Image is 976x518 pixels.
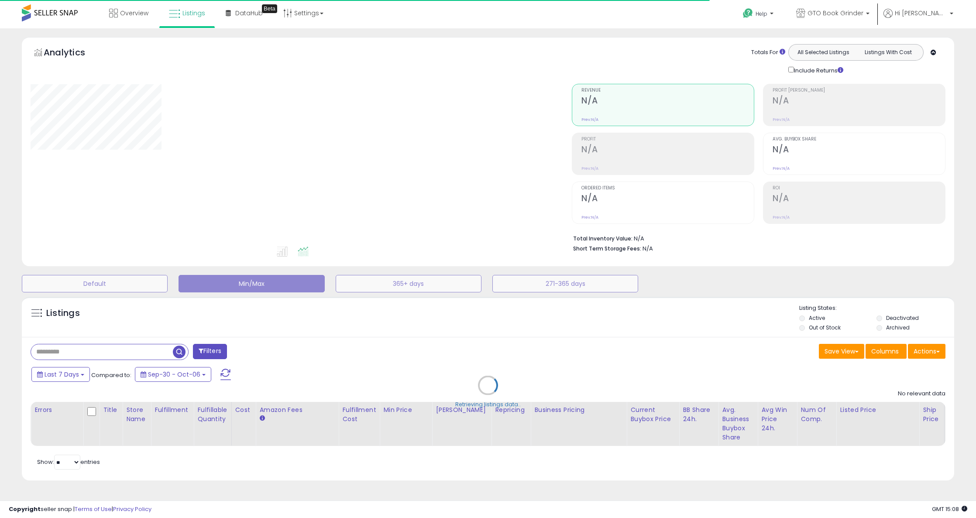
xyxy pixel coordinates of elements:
a: Help [736,1,782,28]
h2: N/A [581,144,754,156]
small: Prev: N/A [581,117,598,122]
button: Listings With Cost [856,47,921,58]
span: Profit [PERSON_NAME] [773,88,945,93]
button: Default [22,275,168,292]
span: Hi [PERSON_NAME] [895,9,947,17]
b: Short Term Storage Fees: [573,245,641,252]
h2: N/A [773,144,945,156]
small: Prev: N/A [581,166,598,171]
i: Get Help [742,8,753,19]
strong: Copyright [9,505,41,513]
span: Revenue [581,88,754,93]
li: N/A [573,233,939,243]
a: Terms of Use [75,505,112,513]
small: Prev: N/A [773,117,790,122]
span: Ordered Items [581,186,754,191]
span: Profit [581,137,754,142]
button: 271-365 days [492,275,638,292]
h5: Analytics [44,46,102,61]
div: Include Returns [782,65,854,75]
small: Prev: N/A [773,166,790,171]
span: Avg. Buybox Share [773,137,945,142]
div: Retrieving listings data.. [455,401,521,408]
span: Listings [182,9,205,17]
div: Tooltip anchor [262,4,277,13]
div: seller snap | | [9,505,151,514]
span: ROI [773,186,945,191]
h2: N/A [581,193,754,205]
span: N/A [643,244,653,253]
h2: N/A [581,96,754,107]
button: Min/Max [179,275,324,292]
b: Total Inventory Value: [573,235,632,242]
span: Overview [120,9,148,17]
button: All Selected Listings [791,47,856,58]
h2: N/A [773,193,945,205]
a: Hi [PERSON_NAME] [883,9,953,28]
span: GTO Book Grinder [808,9,863,17]
span: DataHub [235,9,263,17]
small: Prev: N/A [773,215,790,220]
h2: N/A [773,96,945,107]
div: Totals For [751,48,785,57]
small: Prev: N/A [581,215,598,220]
button: 365+ days [336,275,481,292]
span: 2025-10-14 15:08 GMT [932,505,967,513]
span: Help [756,10,767,17]
a: Privacy Policy [113,505,151,513]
